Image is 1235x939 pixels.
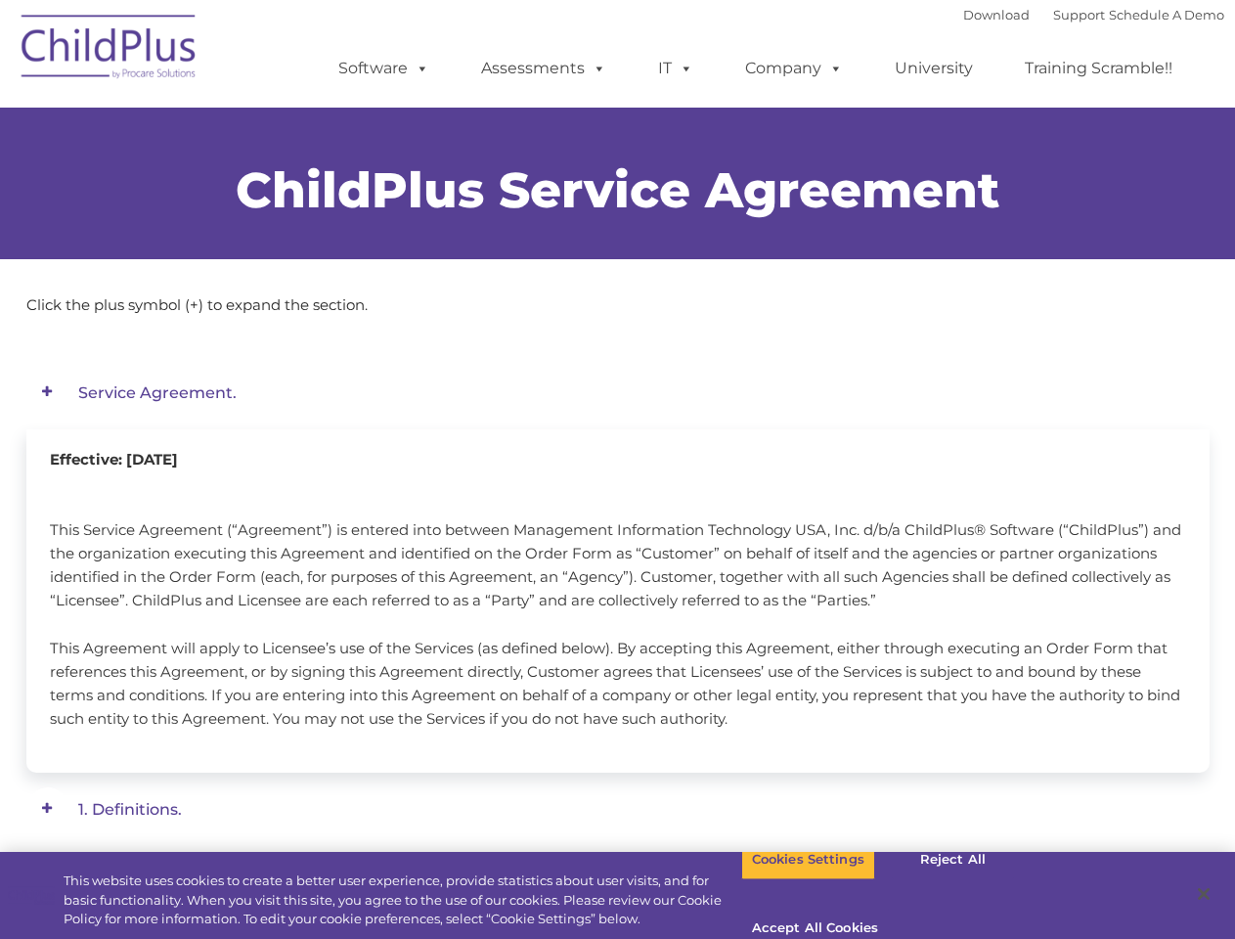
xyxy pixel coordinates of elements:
[1053,7,1105,22] a: Support
[64,872,741,929] div: This website uses cookies to create a better user experience, provide statistics about user visit...
[892,839,1014,880] button: Reject All
[726,49,862,88] a: Company
[462,49,626,88] a: Assessments
[50,450,178,469] b: Effective: [DATE]
[1005,49,1192,88] a: Training Scramble!!
[963,7,1030,22] a: Download
[50,637,1186,731] p: This Agreement will apply to Licensee’s use of the Services (as defined below). By accepting this...
[875,49,992,88] a: University
[78,383,237,402] span: Service Agreement.
[78,800,182,819] span: 1. Definitions.
[1182,872,1225,916] button: Close
[639,49,713,88] a: IT
[50,518,1186,612] p: This Service Agreement (“Agreement”) is entered into between Management Information Technology US...
[26,293,1210,317] p: Click the plus symbol (+) to expand the section.
[1109,7,1224,22] a: Schedule A Demo
[741,839,875,880] button: Cookies Settings
[319,49,449,88] a: Software
[12,1,207,99] img: ChildPlus by Procare Solutions
[963,7,1224,22] font: |
[236,160,999,220] span: ChildPlus Service Agreement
